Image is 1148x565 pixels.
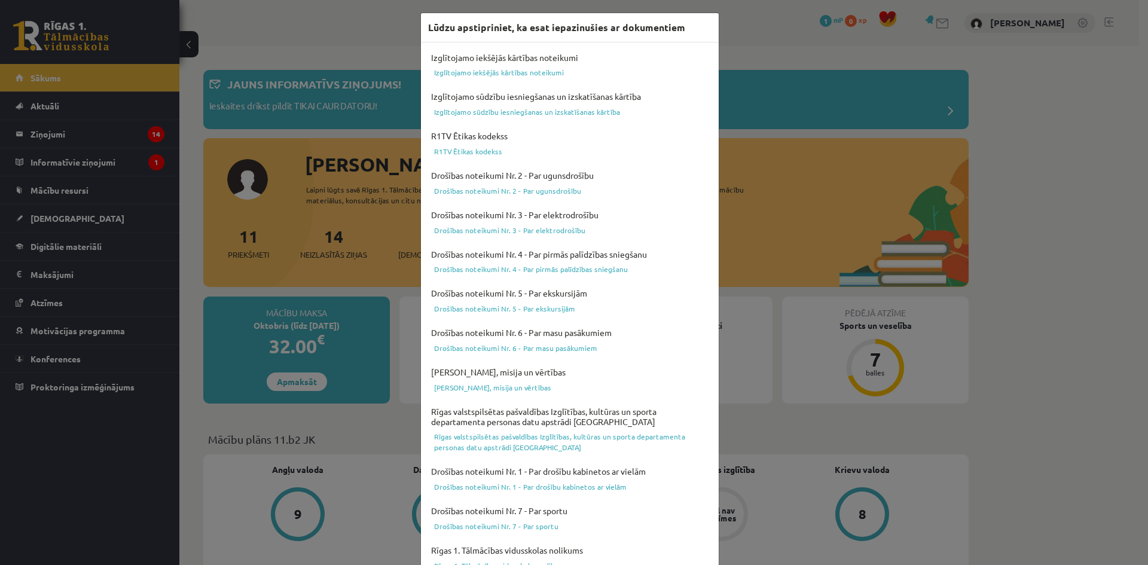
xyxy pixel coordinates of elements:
h4: Izglītojamo iekšējās kārtības noteikumi [428,50,712,66]
h4: Rīgas valstspilsētas pašvaldības Izglītības, kultūras un sporta departamenta personas datu apstrā... [428,404,712,430]
h4: Izglītojamo sūdzību iesniegšanas un izskatīšanas kārtība [428,88,712,105]
h3: Lūdzu apstipriniet, ka esat iepazinušies ar dokumentiem [428,20,685,35]
h4: Drošības noteikumi Nr. 5 - Par ekskursijām [428,285,712,301]
h4: [PERSON_NAME], misija un vērtības [428,364,712,380]
h4: Drošības noteikumi Nr. 1 - Par drošību kabinetos ar vielām [428,463,712,480]
a: Rīgas valstspilsētas pašvaldības Izglītības, kultūras un sporta departamenta personas datu apstrā... [428,429,712,454]
a: Izglītojamo sūdzību iesniegšanas un izskatīšanas kārtība [428,105,712,119]
a: Drošības noteikumi Nr. 1 - Par drošību kabinetos ar vielām [428,480,712,494]
h4: Rīgas 1. Tālmācības vidusskolas nolikums [428,542,712,558]
h4: Drošības noteikumi Nr. 7 - Par sportu [428,503,712,519]
a: Drošības noteikumi Nr. 5 - Par ekskursijām [428,301,712,316]
h4: R1TV Ētikas kodekss [428,128,712,144]
h4: Drošības noteikumi Nr. 4 - Par pirmās palīdzības sniegšanu [428,246,712,262]
a: Drošības noteikumi Nr. 6 - Par masu pasākumiem [428,341,712,355]
a: Drošības noteikumi Nr. 3 - Par elektrodrošību [428,223,712,237]
a: Drošības noteikumi Nr. 4 - Par pirmās palīdzības sniegšanu [428,262,712,276]
a: R1TV Ētikas kodekss [428,144,712,158]
a: Izglītojamo iekšējās kārtības noteikumi [428,65,712,80]
h4: Drošības noteikumi Nr. 2 - Par ugunsdrošību [428,167,712,184]
a: Drošības noteikumi Nr. 7 - Par sportu [428,519,712,533]
a: Drošības noteikumi Nr. 2 - Par ugunsdrošību [428,184,712,198]
h4: Drošības noteikumi Nr. 6 - Par masu pasākumiem [428,325,712,341]
a: [PERSON_NAME], misija un vērtības [428,380,712,395]
h4: Drošības noteikumi Nr. 3 - Par elektrodrošību [428,207,712,223]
